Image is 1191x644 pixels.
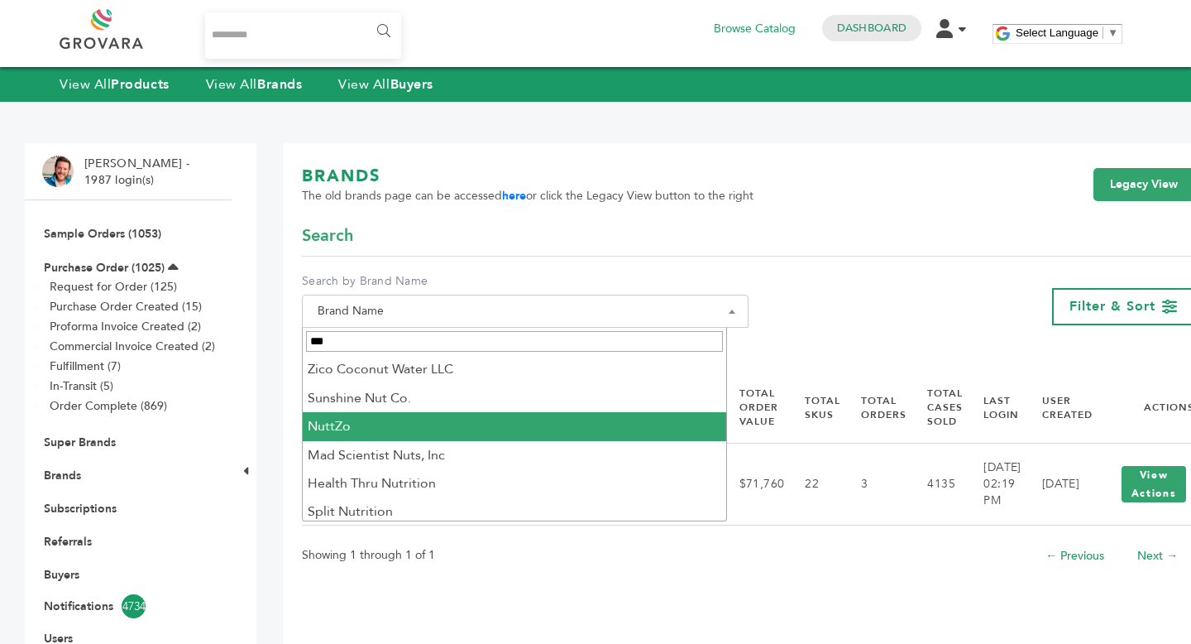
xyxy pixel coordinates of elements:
th: Total Cases Sold [906,372,963,443]
a: Browse Catalog [714,20,796,38]
a: Purchase Order Created (15) [50,299,202,315]
a: Request for Order (125) [50,279,177,295]
span: Brand Name [302,295,749,328]
a: here [502,188,526,204]
strong: Buyers [390,75,433,94]
td: 22 [784,443,840,525]
span: ▼ [1107,26,1118,39]
a: Notifications4734 [44,594,213,618]
span: Search [302,224,353,248]
a: View AllBuyers [338,75,433,94]
li: NuttZo [303,412,726,440]
a: Fulfillment (7) [50,358,121,374]
a: Commercial Invoice Created (2) [50,339,215,354]
a: Next → [1137,548,1178,564]
li: Zico Coconut Water LLC [303,355,726,383]
li: Sunshine Nut Co. [303,384,726,412]
a: Proforma Invoice Created (2) [50,319,201,334]
button: View Actions [1122,466,1186,502]
input: Search... [205,12,401,59]
li: [PERSON_NAME] - 1987 login(s) [84,156,194,188]
th: Total SKUs [784,372,840,443]
th: Last Login [963,372,1021,443]
td: $71,760 [719,443,785,525]
span: The old brands page can be accessed or click the Legacy View button to the right [302,188,753,204]
strong: Products [111,75,169,94]
a: ← Previous [1045,548,1104,564]
span: Select Language [1016,26,1098,39]
strong: Brands [257,75,302,94]
a: Buyers [44,567,79,583]
td: [DATE] [1021,443,1093,525]
a: Subscriptions [44,501,117,517]
a: Select Language​ [1016,26,1118,39]
a: Referrals [44,534,92,550]
th: Total Order Value [719,372,785,443]
li: Health Thru Nutrition [303,469,726,497]
td: 3 [840,443,906,525]
a: View AllBrands [206,75,303,94]
h1: BRANDS [302,165,753,188]
td: [DATE] 02:19 PM [963,443,1021,525]
input: Search [306,331,723,352]
p: Showing 1 through 1 of 1 [302,545,435,565]
a: Dashboard [837,21,906,36]
label: Search by Brand Name [302,273,749,290]
a: Purchase Order (1025) [44,260,165,276]
span: 4734 [122,594,146,618]
a: Super Brands [44,435,116,450]
a: Order Complete (869) [50,398,167,414]
th: Total Orders [840,372,906,443]
th: User Created [1021,372,1093,443]
li: Split Nutrition [303,497,726,526]
a: View AllProducts [60,75,170,94]
li: Mad Scientist Nuts, Inc [303,441,726,469]
a: Sample Orders (1053) [44,226,161,242]
td: 4135 [906,443,963,525]
span: Brand Name [311,300,739,323]
span: Filter & Sort [1069,297,1155,315]
a: In-Transit (5) [50,378,113,394]
a: Brands [44,468,81,483]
